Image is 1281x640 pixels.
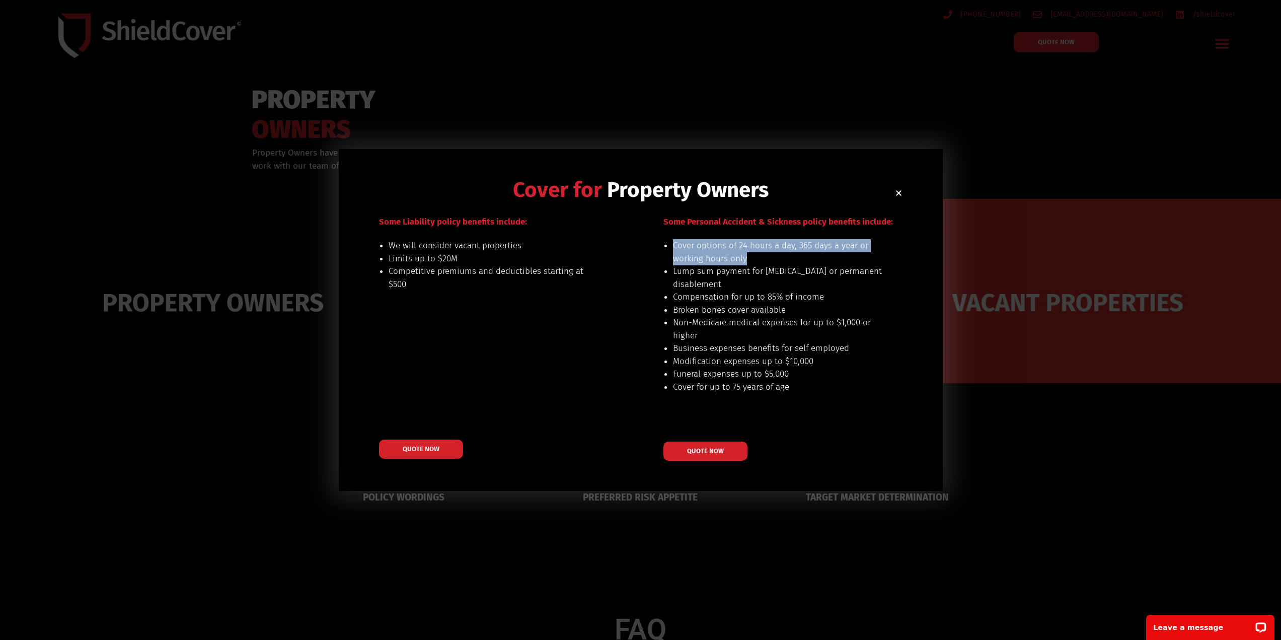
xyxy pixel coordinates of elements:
[663,442,747,461] a: QUOTE NOW
[389,252,598,265] li: Limits up to $20M
[389,265,598,291] li: Competitive premiums and deductibles starting at $500
[673,381,883,394] li: Cover for up to 75 years of age
[379,440,463,459] a: QUOTE NOW
[673,368,883,381] li: Funeral expenses up to $5,000
[895,189,902,197] a: Close
[379,217,527,227] span: Some Liability policy benefits include:
[687,448,724,454] span: QUOTE NOW
[389,239,598,252] li: We will consider vacant properties
[673,355,883,368] li: Modification expenses up to $10,000
[607,177,769,202] span: Property Owners
[673,291,883,304] li: Compensation for up to 85% of income
[673,304,883,317] li: Broken bones cover available
[513,177,602,202] span: Cover for
[673,239,883,265] li: Cover options of 24 hours a day, 365 days a year or working hours only
[673,265,883,291] li: Lump sum payment for [MEDICAL_DATA] or permanent disablement
[673,342,883,355] li: Business expenses benefits for self employed
[1140,608,1281,640] iframe: LiveChat chat widget
[403,446,439,452] span: QUOTE NOW
[663,217,893,227] span: Some Personal Accident & Sickness policy benefits include:
[673,316,883,342] li: Non-Medicare medical expenses for up to $1,000 or higher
